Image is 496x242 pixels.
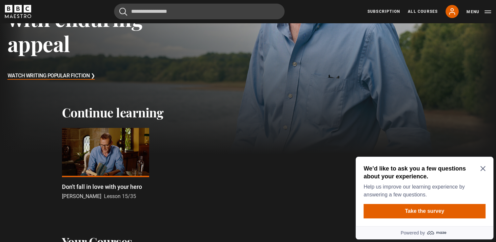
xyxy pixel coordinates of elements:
span: Lesson 15/35 [104,193,136,199]
h3: Watch Writing Popular Fiction ❯ [8,71,95,81]
a: Don't fall in love with your hero [PERSON_NAME] Lesson 15/35 [62,128,149,200]
h2: We’d like to ask you a few questions about your experience. [10,10,130,26]
a: Powered by maze [3,72,140,85]
h2: Continue learning [62,105,434,120]
button: Close Maze Prompt [127,12,132,17]
button: Submit the search query [119,8,127,16]
button: Toggle navigation [466,9,491,15]
a: All Courses [408,9,438,14]
p: Help us improve our learning experience by answering a few questions. [10,29,130,45]
p: Don't fall in love with your hero [62,182,142,191]
span: [PERSON_NAME] [62,193,101,199]
div: Optional study invitation [3,3,140,85]
svg: BBC Maestro [5,5,31,18]
a: Subscription [367,9,400,14]
input: Search [114,4,285,19]
button: Take the survey [10,50,132,64]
